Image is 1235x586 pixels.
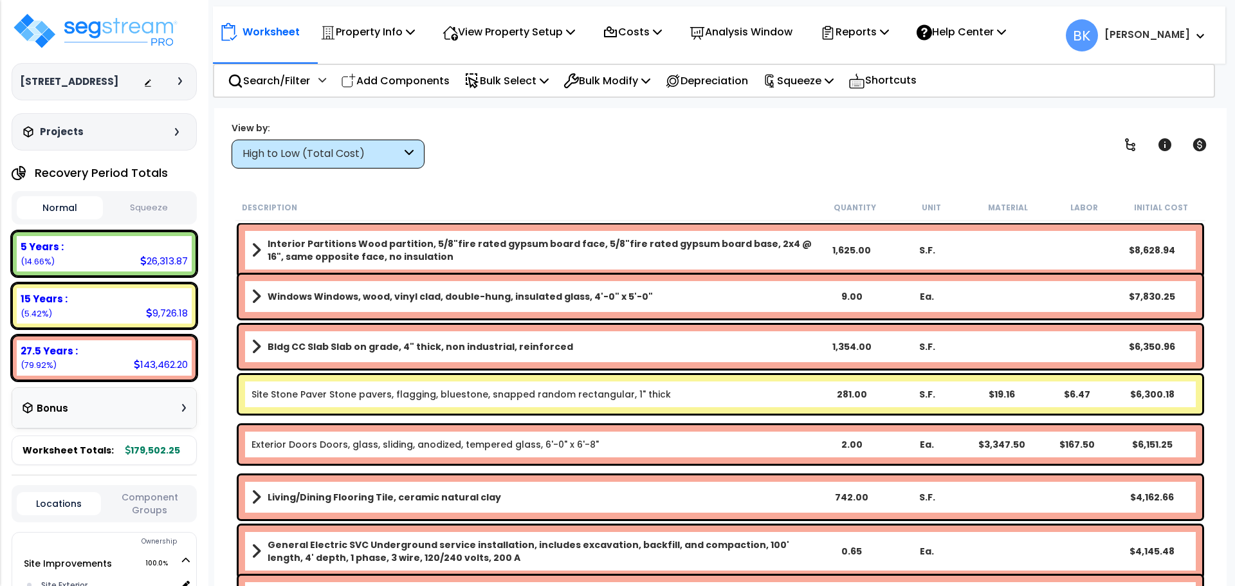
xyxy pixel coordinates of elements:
[814,545,890,558] div: 0.65
[1066,19,1098,51] span: BK
[107,490,192,517] button: Component Groups
[106,197,192,219] button: Squeeze
[841,65,924,96] div: Shortcuts
[1070,203,1098,213] small: Labor
[890,244,965,257] div: S.F.
[252,388,671,401] a: Individual Item
[242,147,401,161] div: High to Low (Total Cost)
[268,237,814,263] b: Interior Partitions Wood partition, 5/8"fire rated gypsum board face, 5/8"fire rated gypsum board...
[35,167,168,179] h4: Recovery Period Totals
[443,23,575,41] p: View Property Setup
[134,358,188,371] div: 143,462.20
[1039,438,1115,451] div: $167.50
[814,244,890,257] div: 1,625.00
[252,237,814,263] a: Assembly Title
[17,196,103,219] button: Normal
[341,72,450,89] p: Add Components
[890,340,965,353] div: S.F.
[146,306,188,320] div: 9,726.18
[17,492,101,515] button: Locations
[814,340,890,353] div: 1,354.00
[252,338,814,356] a: Assembly Title
[814,388,890,401] div: 281.00
[1039,388,1115,401] div: $6.47
[1115,545,1190,558] div: $4,145.48
[917,23,1006,41] p: Help Center
[464,72,549,89] p: Bulk Select
[12,12,179,50] img: logo_pro_r.png
[23,444,114,457] span: Worksheet Totals:
[964,438,1039,451] div: $3,347.50
[814,491,890,504] div: 742.00
[21,292,68,306] b: 15 Years :
[232,122,425,134] div: View by:
[603,23,662,41] p: Costs
[252,488,814,506] a: Assembly Title
[814,438,890,451] div: 2.00
[658,66,755,96] div: Depreciation
[228,72,310,89] p: Search/Filter
[665,72,748,89] p: Depreciation
[140,254,188,268] div: 26,313.87
[21,360,57,371] small: 79.92222938709682%
[21,240,64,253] b: 5 Years :
[145,556,179,571] span: 100.0%
[814,290,890,303] div: 9.00
[20,75,118,88] h3: [STREET_ADDRESS]
[334,66,457,96] div: Add Components
[37,403,68,414] h3: Bonus
[21,256,55,267] small: 14.659353852110488%
[1104,28,1190,41] b: [PERSON_NAME]
[268,491,501,504] b: Living/Dining Flooring Tile, ceramic natural clay
[252,538,814,564] a: Assembly Title
[21,308,52,319] small: 5.4184167607926925%
[890,388,965,401] div: S.F.
[320,23,415,41] p: Property Info
[1115,438,1190,451] div: $6,151.25
[690,23,792,41] p: Analysis Window
[1115,388,1190,401] div: $6,300.18
[24,557,112,570] a: Site Improvements 100.0%
[890,491,965,504] div: S.F.
[268,290,653,303] b: Windows Windows, wood, vinyl clad, double-hung, insulated glass, 4'-0" x 5'-0"
[38,534,196,549] div: Ownership
[242,23,300,41] p: Worksheet
[563,72,650,89] p: Bulk Modify
[820,23,889,41] p: Reports
[252,288,814,306] a: Assembly Title
[964,388,1039,401] div: $19.16
[922,203,941,213] small: Unit
[890,545,965,558] div: Ea.
[1115,491,1190,504] div: $4,162.66
[890,290,965,303] div: Ea.
[1115,340,1190,353] div: $6,350.96
[252,438,599,451] a: Individual Item
[763,72,834,89] p: Squeeze
[125,444,180,457] b: 179,502.25
[834,203,876,213] small: Quantity
[268,538,814,564] b: General Electric SVC Underground service installation, includes excavation, backfill, and compact...
[1115,244,1190,257] div: $8,628.94
[268,340,573,353] b: Bldg CC Slab Slab on grade, 4" thick, non industrial, reinforced
[1134,203,1188,213] small: Initial Cost
[242,203,297,213] small: Description
[1115,290,1190,303] div: $7,830.25
[21,344,78,358] b: 27.5 Years :
[988,203,1028,213] small: Material
[848,71,917,90] p: Shortcuts
[40,125,84,138] h3: Projects
[890,438,965,451] div: Ea.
